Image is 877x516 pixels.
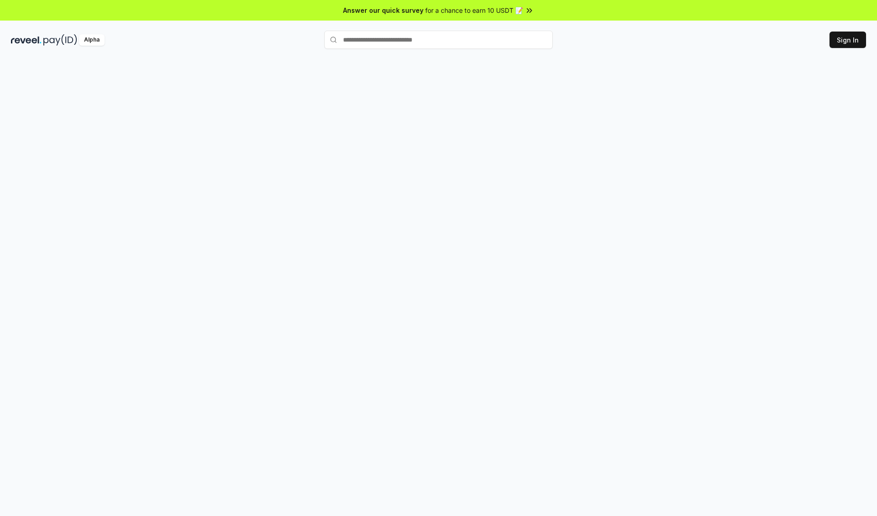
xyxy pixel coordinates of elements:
div: Alpha [79,34,105,46]
span: Answer our quick survey [343,5,423,15]
img: pay_id [43,34,77,46]
img: reveel_dark [11,34,42,46]
button: Sign In [829,32,866,48]
span: for a chance to earn 10 USDT 📝 [425,5,523,15]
